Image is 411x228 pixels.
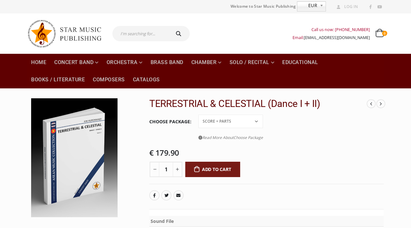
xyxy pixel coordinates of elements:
[147,54,187,71] a: Brass Band
[226,54,278,71] a: Solo / Recital
[50,54,102,71] a: Concert Band
[366,3,375,11] a: Facebook
[27,54,50,71] a: Home
[149,190,160,200] a: Facebook
[304,35,370,40] a: [EMAIL_ADDRESS][DOMAIN_NAME]
[27,17,108,51] img: Star Music Publishing
[150,162,159,177] button: -
[334,3,358,11] a: Log In
[31,98,118,217] img: SMP-10-0177 3D
[188,54,225,71] a: Chamber
[185,162,240,177] button: Add to cart
[198,134,263,142] a: Read More AboutChoose Package
[169,26,190,41] button: Search
[149,147,179,158] bdi: 179.90
[375,3,384,11] a: Youtube
[293,34,370,42] div: Email:
[129,71,164,88] a: Catalogs
[161,190,171,200] a: Twitter
[149,147,154,158] span: €
[233,135,263,140] span: Choose Package
[151,218,174,224] b: Sound File
[293,26,370,34] div: Call us now: [PHONE_NUMBER]
[173,162,182,177] button: +
[89,71,129,88] a: Composers
[149,98,367,110] h2: TERRESTRIAL & CELESTIAL (Dance I + II)
[27,71,89,88] a: Books / Literature
[297,2,317,9] span: EUR
[149,115,191,128] label: Choose Package
[382,31,387,36] span: 0
[112,26,169,41] input: I'm searching for...
[103,54,146,71] a: Orchestra
[231,2,296,11] span: Welcome to Star Music Publishing
[159,162,173,177] input: Product quantity
[278,54,322,71] a: Educational
[173,190,184,200] a: Email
